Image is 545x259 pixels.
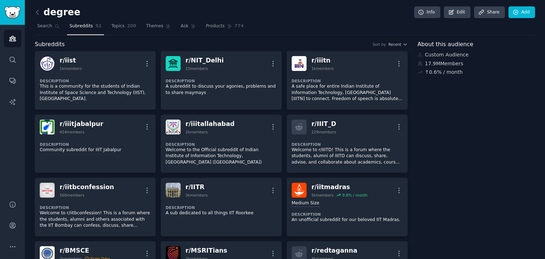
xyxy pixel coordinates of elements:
[292,78,403,83] dt: Description
[186,120,235,128] div: r/ iiitallahabad
[40,56,55,71] img: iist
[127,23,136,29] span: 200
[166,120,181,134] img: iiitallahabad
[40,142,151,147] dt: Description
[425,68,463,76] div: ↑ 0.6 % / month
[292,183,307,198] img: iitmadras
[70,23,93,29] span: Subreddits
[60,193,84,198] div: 560 members
[144,21,174,35] a: Themes
[418,40,473,49] span: About this audience
[35,115,156,173] a: iiitjabalpurr/iiitjabalpur454membersDescriptionCommunity subreddit for IIIT Jabalpur
[312,193,334,198] div: 5k members
[37,23,52,29] span: Search
[186,183,208,192] div: r/ IITR
[60,66,82,71] div: 1k members
[444,6,470,18] a: Edit
[287,178,408,236] a: iitmadrasr/iitmadras5kmembers9.8% / monthMedium SizeDescriptionAn unofficial subreddit for our be...
[40,83,151,102] p: This is a community for the students of Indian Institute of Space Science and Technology (IIST), ...
[60,246,110,255] div: r/ BMSCE
[186,129,208,134] div: 2k members
[312,246,357,255] div: r/ redtaganna
[312,129,336,134] div: 229 members
[186,246,227,255] div: r/ MSRITians
[287,51,408,110] a: iiitnr/iiitn1kmembersDescriptionA safe place for entire Indian Institute of Information Technolog...
[109,21,139,35] a: Topics200
[40,205,151,210] dt: Description
[373,42,386,47] div: Sort by
[35,21,62,35] a: Search
[35,7,80,18] h2: degree
[414,6,440,18] a: Info
[186,66,208,71] div: 15 members
[35,40,65,49] span: Subreddits
[292,147,403,166] p: Welcome to r/IIITD! This is a forum where the students, alumni of IIITD can discuss, share, advis...
[4,6,21,19] img: GummySearch logo
[166,205,277,210] dt: Description
[40,78,151,83] dt: Description
[292,200,319,207] div: Medium Size
[186,193,208,198] div: 3k members
[292,83,403,102] p: A safe place for entire Indian Institute of Information Technology, [GEOGRAPHIC_DATA] [IIITN] to ...
[95,23,101,29] span: 52
[178,21,198,35] a: Ask
[166,147,277,166] p: Welcome to the Official subreddit of Indian Institute of Information Technology, [GEOGRAPHIC_DATA...
[418,60,535,67] div: 17.9M Members
[161,115,282,173] a: iiitallahabadr/iiitallahabad2kmembersDescriptionWelcome to the Official subreddit of Indian Insti...
[161,178,282,236] a: IITRr/IITR3kmembersDescriptionA sub dedicated to all things IIT Roorkee
[166,78,277,83] dt: Description
[60,56,82,65] div: r/ iist
[474,6,505,18] a: Share
[342,193,368,198] div: 9.8 % / month
[312,56,334,65] div: r/ iiitn
[287,115,408,173] a: r/IIIT_D229membersDescriptionWelcome to r/IIITD! This is a forum where the students, alumni of II...
[166,83,277,96] p: A subreddit to discuss your agonies, problems and to share maymays
[292,142,403,147] dt: Description
[40,210,151,229] p: Welcome to r/iitbconfession! This is a forum where the students, alumni and others associated wit...
[60,183,114,192] div: r/ iitbconfession
[292,56,307,71] img: iiitn
[508,6,535,18] a: Add
[60,129,84,134] div: 454 members
[206,23,225,29] span: Products
[312,183,368,192] div: r/ iitmadras
[166,142,277,147] dt: Description
[203,21,246,35] a: Products774
[35,178,156,236] a: iitbconfessionr/iitbconfession560membersDescriptionWelcome to r/iitbconfession! This is a forum w...
[40,147,151,153] p: Community subreddit for IIIT Jabalpur
[166,210,277,216] p: A sub dedicated to all things IIT Roorkee
[40,120,55,134] img: iiitjabalpur
[67,21,104,35] a: Subreddits52
[312,66,334,71] div: 1k members
[166,56,181,71] img: NIT_Delhi
[35,51,156,110] a: iistr/iist1kmembersDescriptionThis is a community for the students of Indian Institute of Space S...
[389,42,401,47] span: Recent
[181,23,188,29] span: Ask
[235,23,244,29] span: 774
[40,183,55,198] img: iitbconfession
[389,42,408,47] button: Recent
[292,217,403,223] p: An unofficial subreddit for our beloved IIT Madras.
[111,23,125,29] span: Topics
[60,120,103,128] div: r/ iiitjabalpur
[146,23,164,29] span: Themes
[186,56,224,65] div: r/ NIT_Delhi
[418,51,535,59] div: Custom Audience
[312,120,336,128] div: r/ IIIT_D
[161,51,282,110] a: NIT_Delhir/NIT_Delhi15membersDescriptionA subreddit to discuss your agonies, problems and to shar...
[292,212,403,217] dt: Description
[166,183,181,198] img: IITR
